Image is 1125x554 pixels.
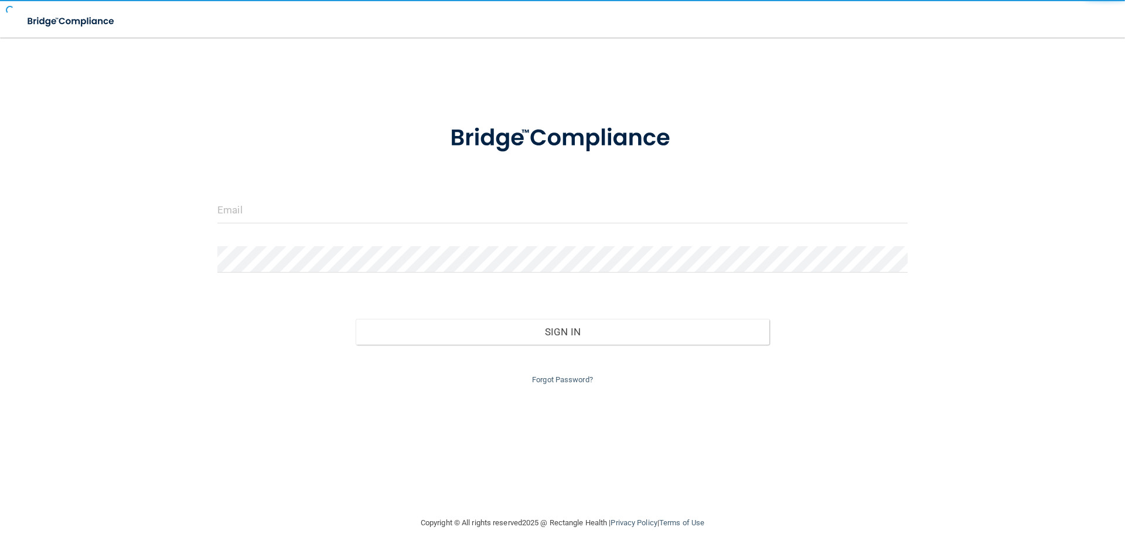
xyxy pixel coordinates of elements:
a: Privacy Policy [611,518,657,527]
img: bridge_compliance_login_screen.278c3ca4.svg [18,9,125,33]
button: Sign In [356,319,770,345]
img: bridge_compliance_login_screen.278c3ca4.svg [426,108,699,169]
div: Copyright © All rights reserved 2025 @ Rectangle Health | | [349,504,776,542]
a: Forgot Password? [532,375,593,384]
a: Terms of Use [659,518,704,527]
input: Email [217,197,908,223]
